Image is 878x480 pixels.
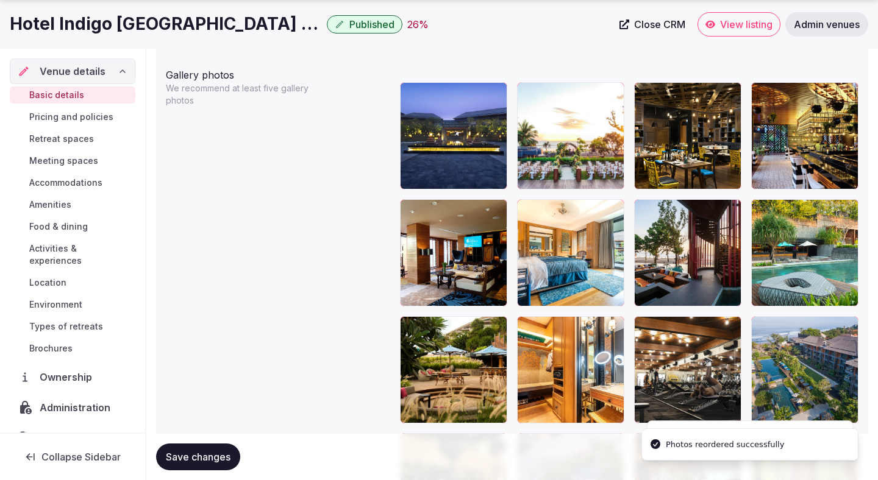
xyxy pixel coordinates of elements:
div: DPSIN_8356563535_P.jpg [400,316,507,423]
div: DPSIN_5061970629_P.jpg [751,82,858,189]
span: Administration [40,400,115,415]
div: DPSIN_5045878684_P.jpg [751,199,858,306]
span: View listing [720,18,773,30]
a: Brochures [10,340,135,357]
span: Location [29,277,66,289]
button: 26% [407,17,429,32]
button: Collapse Sidebar [10,443,135,470]
span: Food & dining [29,221,88,233]
div: DPSIN_8190408371_P.jpg [634,316,741,423]
a: Food & dining [10,218,135,235]
span: Retreat spaces [29,133,94,145]
a: View listing [698,12,780,37]
a: Activities & experiences [10,240,135,269]
button: Save changes [156,443,240,470]
a: Close CRM [612,12,693,37]
a: Location [10,274,135,291]
div: DPSIN_6380180703_P.jpg [517,82,624,189]
div: DPSIN_5263072523_P.jpg [400,82,507,189]
span: Activities & experiences [29,242,130,267]
div: DPSIN_5732523110_P.jpg [751,316,858,423]
p: We recommend at least five gallery photos [166,82,322,107]
h1: Hotel Indigo [GEOGRAPHIC_DATA] [GEOGRAPHIC_DATA] [10,12,322,36]
div: Photos reordered successfully [666,439,784,451]
span: Brochures [29,342,73,355]
div: Gallery photos [166,63,390,82]
div: DPSIN_5212423965_P.jpg [634,82,741,189]
a: Administration [10,395,135,420]
div: 26 % [407,17,429,32]
span: Meeting spaces [29,155,98,167]
div: DPSIN_5061969988_P.jpg [400,199,507,306]
a: Amenities [10,196,135,213]
a: Activity log [10,425,135,451]
span: Accommodations [29,177,102,189]
span: Admin venues [794,18,860,30]
span: Types of retreats [29,320,103,333]
a: Retreat spaces [10,130,135,147]
span: Activity log [40,431,98,445]
span: Ownership [40,370,97,384]
span: Pricing and policies [29,111,113,123]
a: Pricing and policies [10,108,135,125]
span: Close CRM [634,18,685,30]
a: Environment [10,296,135,313]
a: Admin venues [785,12,868,37]
div: DPSIN_8337771575_P.jpg [517,316,624,423]
span: Venue details [40,64,105,79]
a: Accommodations [10,174,135,191]
a: Basic details [10,86,135,104]
span: Published [349,18,394,30]
span: Save changes [166,451,230,463]
div: DPSIN_8337772138_P.jpg [517,199,624,306]
span: Collapse Sidebar [41,451,121,463]
span: Amenities [29,199,71,211]
a: Meeting spaces [10,152,135,169]
a: Types of retreats [10,318,135,335]
span: Environment [29,298,82,311]
a: Ownership [10,364,135,390]
span: Basic details [29,89,84,101]
button: Published [327,15,402,34]
div: DPSIN_8342058408_P.jpg [634,199,741,306]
